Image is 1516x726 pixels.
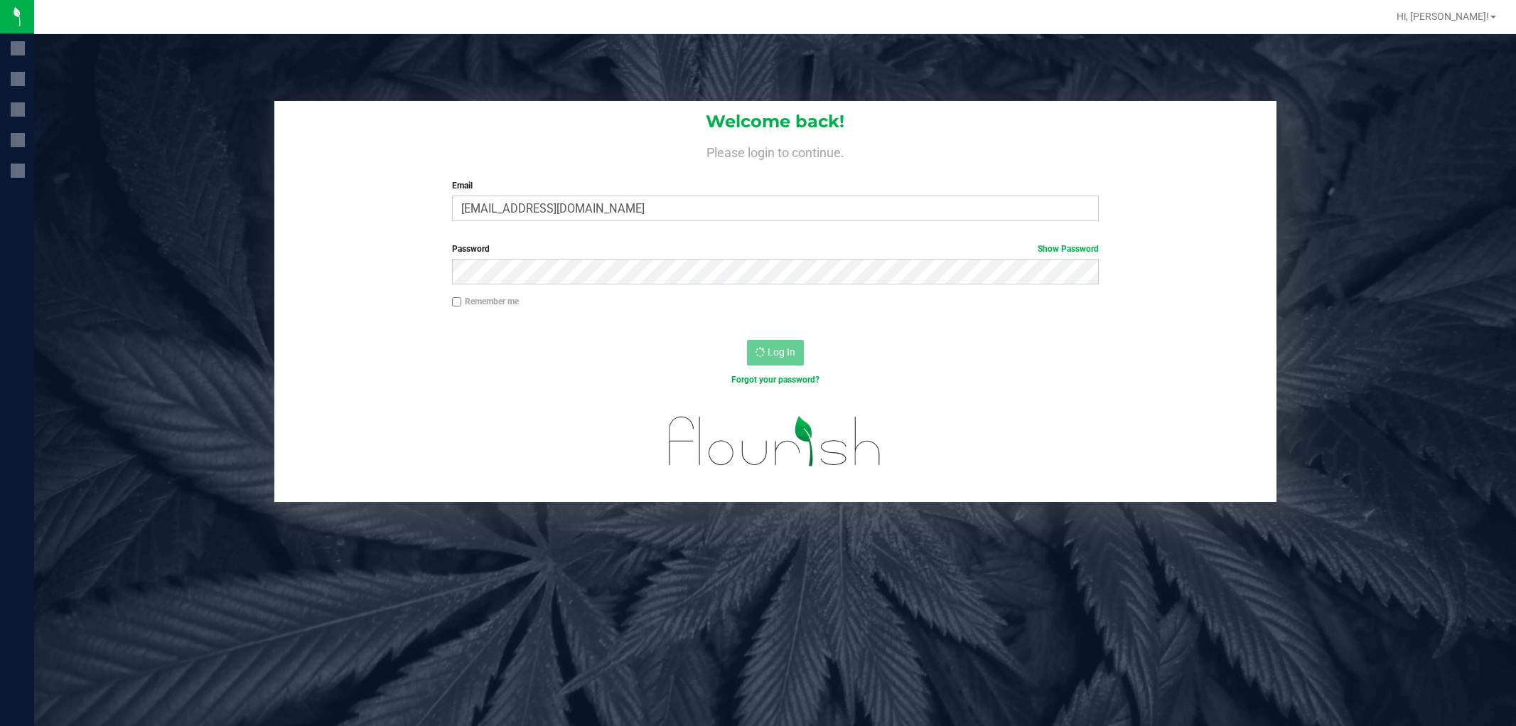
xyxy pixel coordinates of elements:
img: flourish_logo.svg [650,401,901,481]
span: Password [452,244,490,254]
label: Email [452,179,1099,192]
label: Remember me [452,295,519,308]
input: Remember me [452,297,462,307]
a: Show Password [1038,244,1099,254]
a: Forgot your password? [731,375,819,385]
h4: Please login to continue. [274,142,1276,159]
button: Log In [747,340,804,365]
h1: Welcome back! [274,112,1276,131]
span: Log In [768,346,795,358]
span: Hi, [PERSON_NAME]! [1397,11,1489,22]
